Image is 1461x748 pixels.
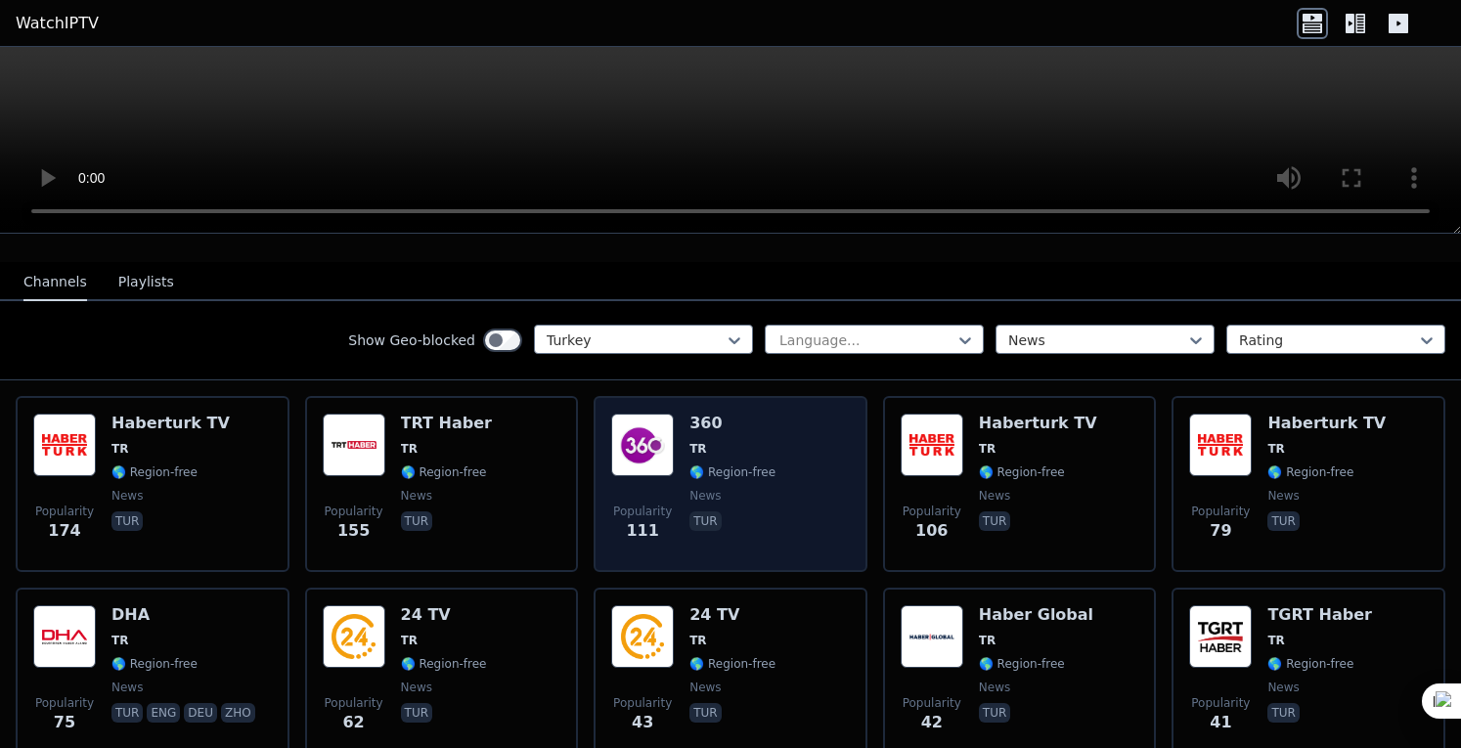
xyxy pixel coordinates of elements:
p: tur [1267,511,1299,531]
span: 🌎 Region-free [1267,656,1353,672]
p: zho [221,703,255,723]
h6: Haber Global [979,605,1093,625]
span: news [979,680,1010,695]
span: 155 [337,519,370,543]
span: news [689,680,721,695]
button: Channels [23,264,87,301]
p: tur [1267,703,1299,723]
p: tur [689,511,721,531]
img: Haberturk TV [1189,414,1252,476]
img: 24 TV [323,605,385,668]
h6: TRT Haber [401,414,492,433]
span: news [111,680,143,695]
span: Popularity [325,695,383,711]
span: news [401,680,432,695]
span: Popularity [35,695,94,711]
span: TR [111,633,128,648]
span: TR [689,441,706,457]
h6: 360 [689,414,775,433]
img: TRT Haber [323,414,385,476]
span: 🌎 Region-free [689,656,775,672]
img: Haberturk TV [33,414,96,476]
span: 41 [1210,711,1231,734]
span: TR [401,633,418,648]
span: 62 [342,711,364,734]
p: tur [111,511,143,531]
span: Popularity [1191,695,1250,711]
span: 42 [921,711,943,734]
p: tur [401,511,432,531]
p: eng [147,703,180,723]
span: news [111,488,143,504]
span: 174 [48,519,80,543]
h6: 24 TV [689,605,775,625]
h6: Haberturk TV [111,414,230,433]
h6: TGRT Haber [1267,605,1372,625]
h6: Haberturk TV [1267,414,1386,433]
span: 43 [632,711,653,734]
span: TR [401,441,418,457]
span: TR [111,441,128,457]
span: TR [1267,633,1284,648]
img: Haber Global [901,605,963,668]
p: tur [979,511,1010,531]
span: news [979,488,1010,504]
span: 75 [54,711,75,734]
p: tur [401,703,432,723]
span: 111 [626,519,658,543]
h6: Haberturk TV [979,414,1097,433]
span: Popularity [613,504,672,519]
span: TR [1267,441,1284,457]
span: TR [979,633,996,648]
img: Haberturk TV [901,414,963,476]
img: 24 TV [611,605,674,668]
button: Playlists [118,264,174,301]
span: Popularity [903,695,961,711]
img: 360 [611,414,674,476]
span: Popularity [325,504,383,519]
span: 🌎 Region-free [1267,464,1353,480]
span: 🌎 Region-free [979,656,1065,672]
span: news [689,488,721,504]
span: Popularity [35,504,94,519]
img: TGRT Haber [1189,605,1252,668]
img: DHA [33,605,96,668]
span: news [401,488,432,504]
span: 🌎 Region-free [401,464,487,480]
a: WatchIPTV [16,12,99,35]
span: TR [689,633,706,648]
span: 79 [1210,519,1231,543]
p: deu [184,703,217,723]
span: 🌎 Region-free [689,464,775,480]
p: tur [689,703,721,723]
span: news [1267,488,1299,504]
span: 🌎 Region-free [401,656,487,672]
p: tur [979,703,1010,723]
h6: 24 TV [401,605,487,625]
h6: DHA [111,605,259,625]
p: tur [111,703,143,723]
label: Show Geo-blocked [348,330,475,350]
span: 🌎 Region-free [979,464,1065,480]
span: 106 [915,519,948,543]
span: 🌎 Region-free [111,656,198,672]
span: Popularity [613,695,672,711]
span: Popularity [903,504,961,519]
span: Popularity [1191,504,1250,519]
span: news [1267,680,1299,695]
span: 🌎 Region-free [111,464,198,480]
span: TR [979,441,996,457]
